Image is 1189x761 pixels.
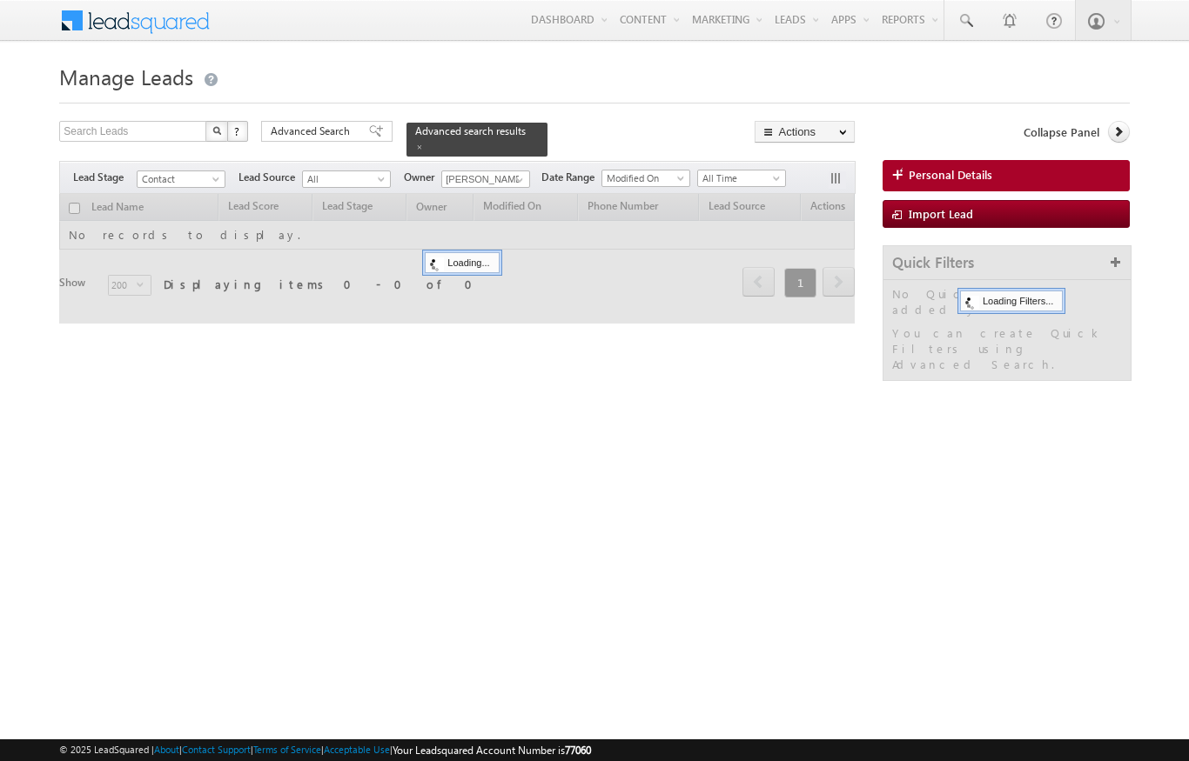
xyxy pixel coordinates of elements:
a: Personal Details [883,160,1130,191]
a: All [302,170,391,188]
button: ? [227,121,248,142]
span: Advanced Search [271,123,355,139]
span: Advanced search results [415,124,526,137]
span: Owner [404,170,441,185]
span: Contact [138,171,220,187]
button: Actions [755,121,855,143]
a: About [154,744,179,755]
span: Import Lead [909,206,973,221]
a: Contact [137,170,225,188]
span: Lead Stage [73,170,137,185]
span: Personal Details [909,167,992,183]
div: Loading... [425,252,499,273]
a: Contact Support [182,744,251,755]
span: ? [234,123,242,138]
span: © 2025 LeadSquared | | | | | [59,742,591,758]
div: Loading Filters... [960,290,1063,311]
span: 77060 [565,744,591,757]
input: Type to Search [441,170,530,188]
span: Lead Source [238,170,302,185]
a: Show All Items [507,171,528,189]
img: Search [212,126,221,135]
span: Your Leadsquared Account Number is [393,744,591,757]
span: Manage Leads [59,63,193,90]
span: Date Range [541,170,601,185]
span: Modified On [602,170,685,186]
a: Terms of Service [253,744,321,755]
a: Acceptable Use [324,744,390,755]
a: Modified On [601,170,690,187]
span: All [303,171,386,187]
span: All Time [698,170,781,186]
span: Collapse Panel [1024,124,1099,140]
a: All Time [697,170,786,187]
